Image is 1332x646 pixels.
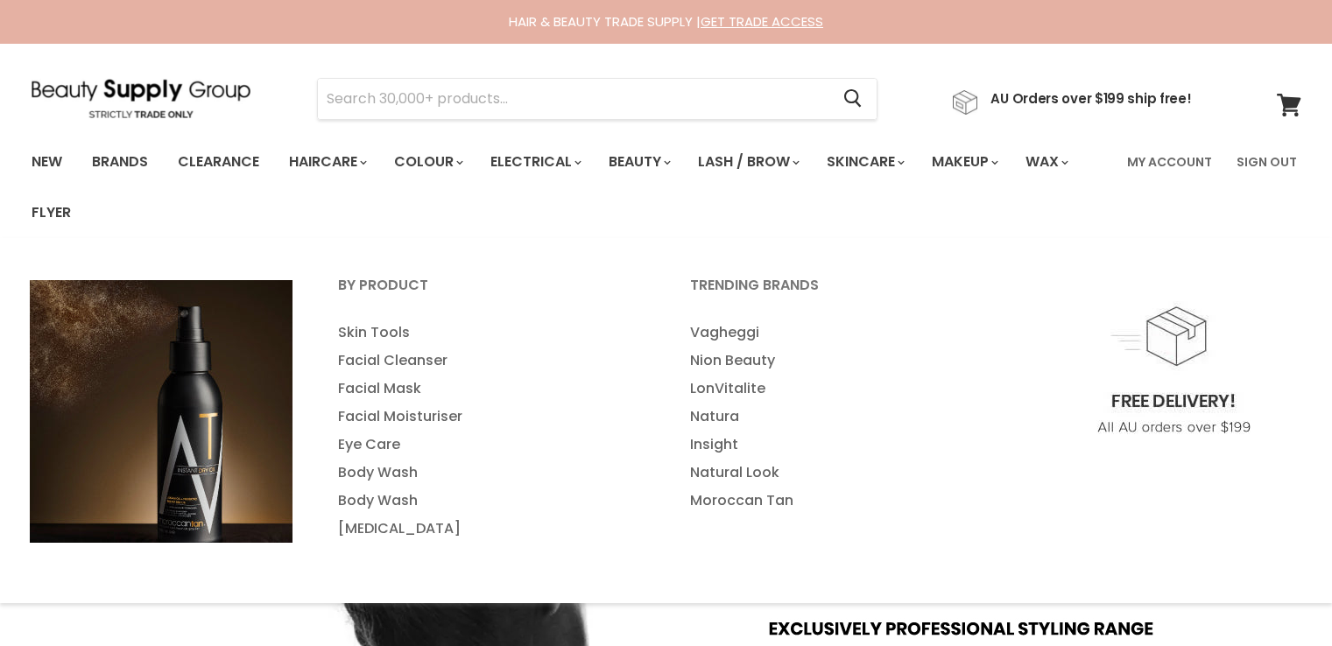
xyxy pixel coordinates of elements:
a: Lash / Brow [685,144,810,180]
a: Flyer [18,194,84,231]
a: Natural Look [668,459,1017,487]
a: Body Wash [316,487,665,515]
a: Brands [79,144,161,180]
a: Moroccan Tan [668,487,1017,515]
iframe: Gorgias live chat messenger [1244,564,1314,628]
form: Product [317,78,877,120]
a: Facial Moisturiser [316,403,665,431]
a: Vagheggi [668,319,1017,347]
a: LonVitalite [668,375,1017,403]
a: Clearance [165,144,272,180]
a: Colour [381,144,474,180]
a: By Product [316,271,665,315]
a: Body Wash [316,459,665,487]
input: Search [318,79,830,119]
ul: Main menu [668,319,1017,515]
a: Facial Mask [316,375,665,403]
a: Nion Beauty [668,347,1017,375]
ul: Main menu [18,137,1117,238]
a: Trending Brands [668,271,1017,315]
a: GET TRADE ACCESS [701,12,823,31]
a: New [18,144,75,180]
ul: Main menu [316,319,665,543]
a: Haircare [276,144,377,180]
a: Makeup [919,144,1009,180]
a: Skincare [814,144,915,180]
a: Skin Tools [316,319,665,347]
button: Search [830,79,877,119]
a: Facial Cleanser [316,347,665,375]
a: Sign Out [1226,144,1307,180]
a: Insight [668,431,1017,459]
nav: Main [10,137,1323,238]
a: Eye Care [316,431,665,459]
a: My Account [1117,144,1223,180]
a: [MEDICAL_DATA] [316,515,665,543]
a: Beauty [596,144,681,180]
a: Natura [668,403,1017,431]
a: Electrical [477,144,592,180]
a: Wax [1012,144,1079,180]
div: HAIR & BEAUTY TRADE SUPPLY | [10,13,1323,31]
